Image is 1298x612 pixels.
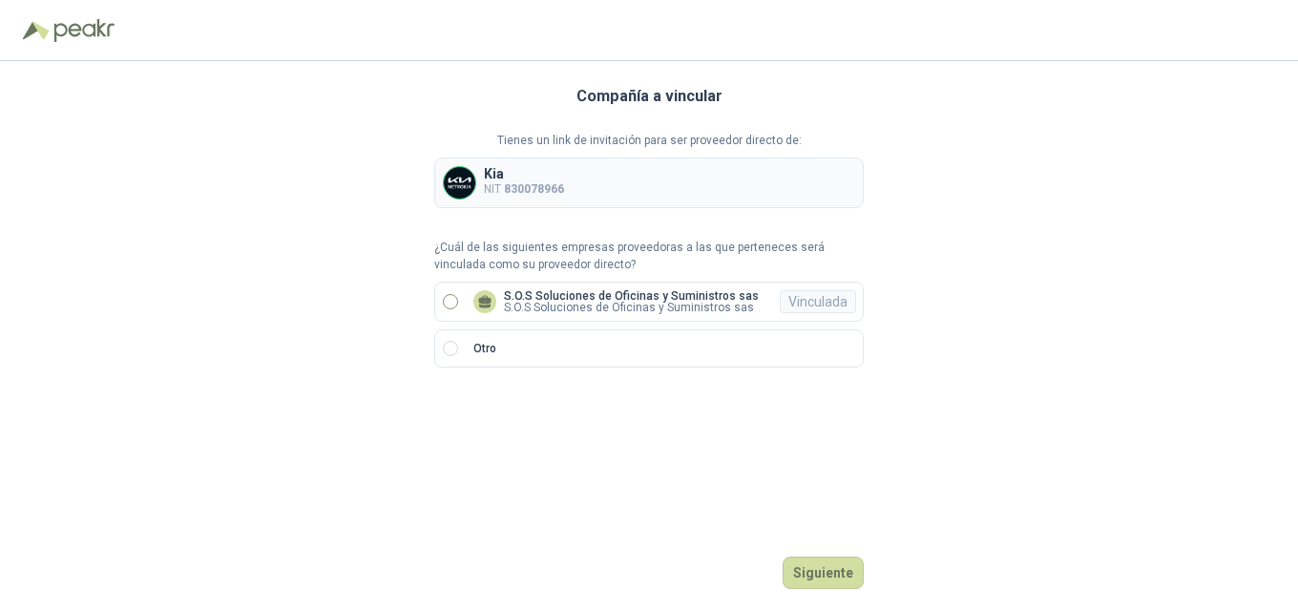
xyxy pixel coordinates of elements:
[780,290,856,313] div: Vinculada
[484,167,564,180] p: Kia
[504,290,759,302] p: S.O.S Soluciones de Oficinas y Suministros sas
[434,239,864,275] p: ¿Cuál de las siguientes empresas proveedoras a las que perteneces será vinculada como su proveedo...
[504,302,759,313] p: S.O.S Soluciones de Oficinas y Suministros sas
[783,557,864,589] button: Siguiente
[434,132,864,150] p: Tienes un link de invitación para ser proveedor directo de:
[484,180,564,199] p: NIT
[53,19,115,42] img: Peakr
[444,167,475,199] img: Company Logo
[504,182,564,196] b: 830078966
[576,84,722,109] h3: Compañía a vincular
[473,340,496,358] p: Otro
[23,21,50,40] img: Logo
